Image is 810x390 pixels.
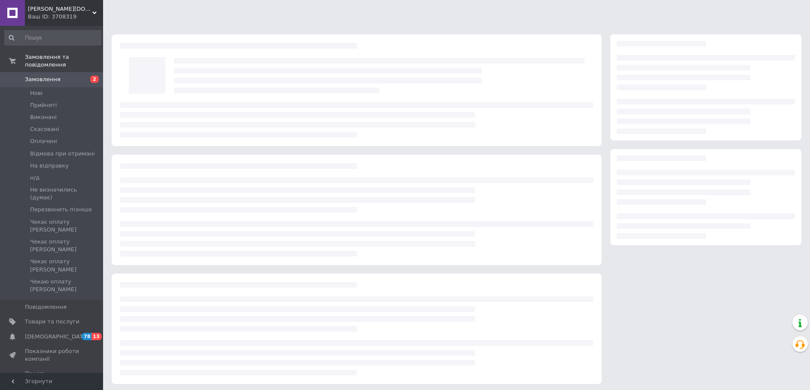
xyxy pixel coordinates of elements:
span: Чекає оплату [PERSON_NAME] [30,218,100,234]
span: Замовлення та повідомлення [25,53,103,69]
div: Ваш ID: 3708319 [28,13,103,21]
span: Прийняті [30,101,57,109]
span: 78 [82,333,91,340]
span: Перезвонить пізніше [30,206,92,213]
span: Панель управління [25,370,79,385]
span: [DEMOGRAPHIC_DATA] [25,333,88,341]
input: Пошук [4,30,101,46]
span: Оплачені [30,137,57,145]
span: н/д [30,174,40,182]
span: Показники роботи компанії [25,347,79,363]
span: Відмова при отримані [30,150,94,158]
span: Виконані [30,113,57,121]
span: stefania.shop [28,5,92,13]
span: 13 [91,333,101,340]
span: Не визначились (думає) [30,186,100,201]
span: Замовлення [25,76,61,83]
span: Товари та послуги [25,318,79,326]
span: Чекає оплату [PERSON_NAME] [30,258,100,273]
span: Скасовані [30,125,59,133]
span: 2 [90,76,99,83]
span: Повідомлення [25,303,67,311]
span: Чекаю оплату [PERSON_NAME] [30,278,100,293]
span: Чекає оплату [PERSON_NAME] [30,238,100,253]
span: Нові [30,89,43,97]
span: На відправку [30,162,69,170]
